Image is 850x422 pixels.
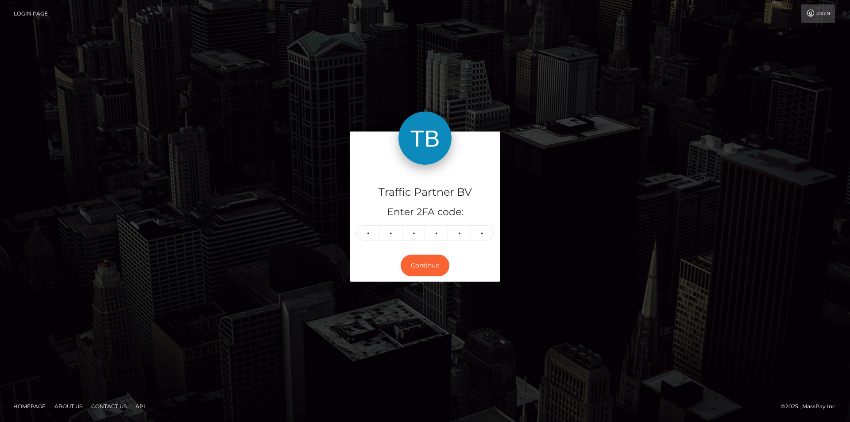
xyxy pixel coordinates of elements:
[781,402,843,411] div: © 2025 , MassPay Inc.
[398,112,452,165] img: Traffic Partner BV
[10,399,49,413] a: Homepage
[51,399,86,413] a: About Us
[356,205,494,219] h5: Enter 2FA code:
[132,399,149,413] a: API
[401,255,449,276] button: Continue
[14,4,48,23] a: Login Page
[356,185,494,200] h4: Traffic Partner BV
[88,399,130,413] a: Contact Us
[801,4,835,23] a: Login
